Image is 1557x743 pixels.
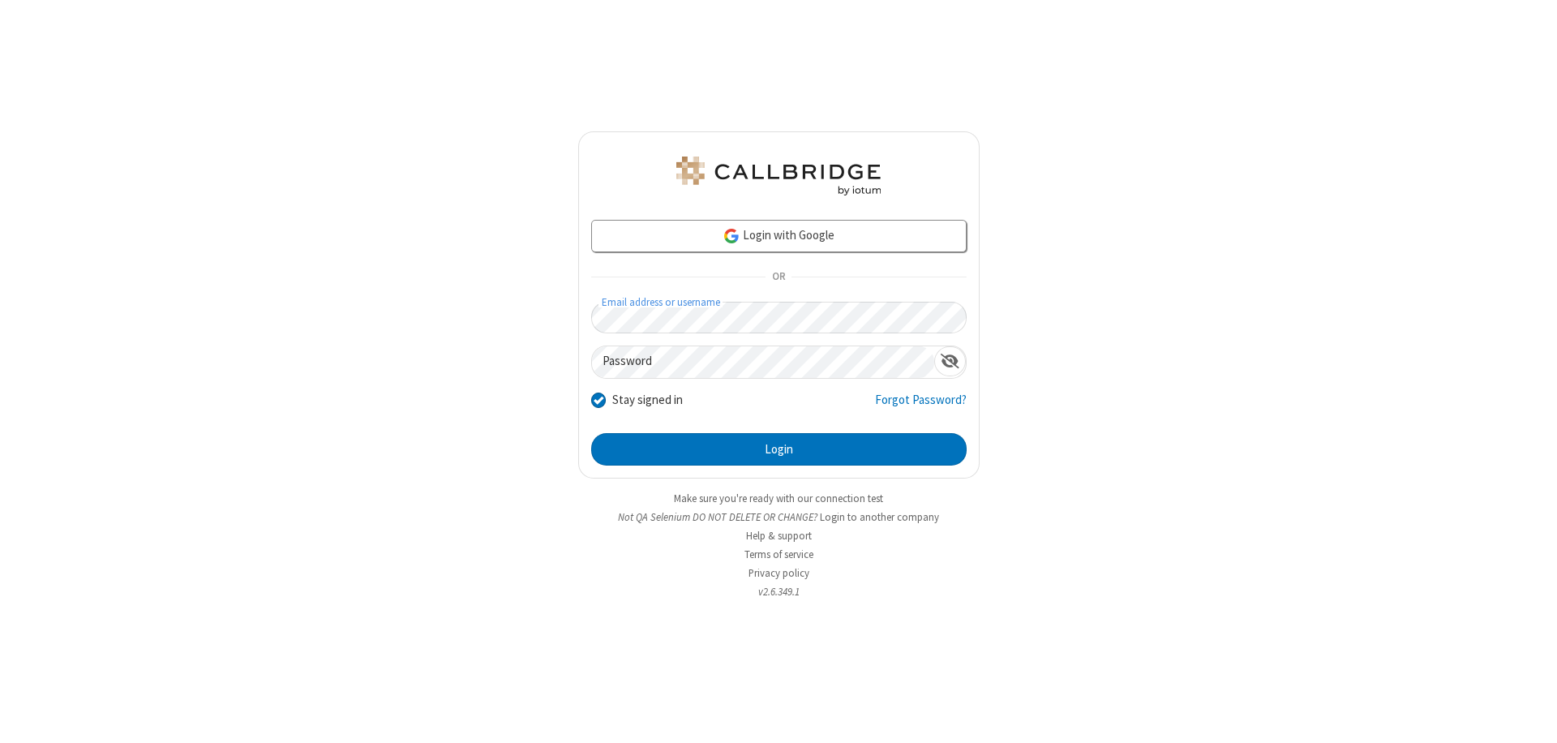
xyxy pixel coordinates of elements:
input: Password [592,346,934,378]
button: Login to another company [820,509,939,525]
li: v2.6.349.1 [578,584,980,599]
a: Terms of service [744,548,813,561]
a: Forgot Password? [875,391,967,422]
a: Login with Google [591,220,967,252]
li: Not QA Selenium DO NOT DELETE OR CHANGE? [578,509,980,525]
a: Make sure you're ready with our connection test [674,492,883,505]
img: google-icon.png [723,227,740,245]
a: Help & support [746,529,812,543]
label: Stay signed in [612,391,683,410]
img: QA Selenium DO NOT DELETE OR CHANGE [673,157,884,195]
iframe: Chat [1516,701,1545,732]
input: Email address or username [591,302,967,333]
span: OR [766,266,791,289]
a: Privacy policy [748,566,809,580]
div: Show password [934,346,966,376]
button: Login [591,433,967,466]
